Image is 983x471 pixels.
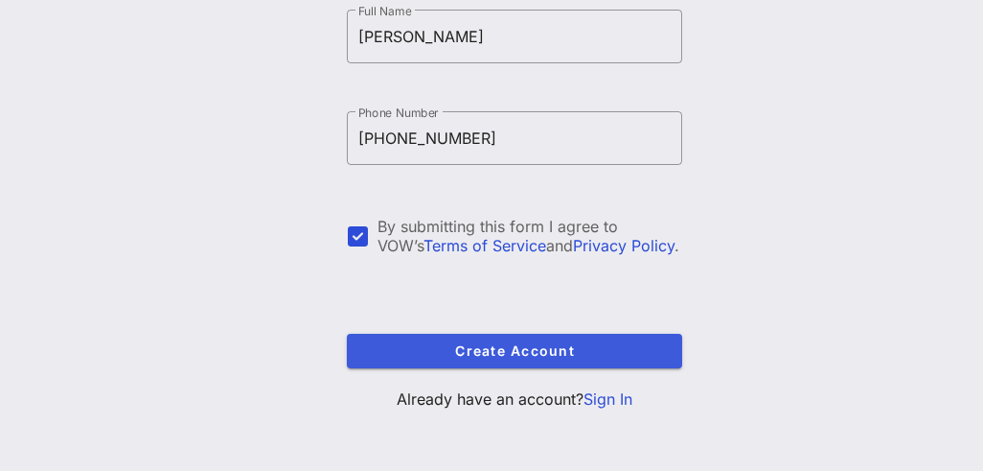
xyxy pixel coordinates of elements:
[583,389,632,409] a: Sign In
[358,106,439,120] label: Phone Number
[423,236,546,255] a: Terms of Service
[362,342,667,359] span: Create Account
[347,334,682,368] button: Create Account
[377,217,682,255] div: By submitting this form I agree to VOW’s and .
[358,4,412,18] label: Full Name
[573,236,674,255] a: Privacy Policy
[347,388,682,411] p: Already have an account?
